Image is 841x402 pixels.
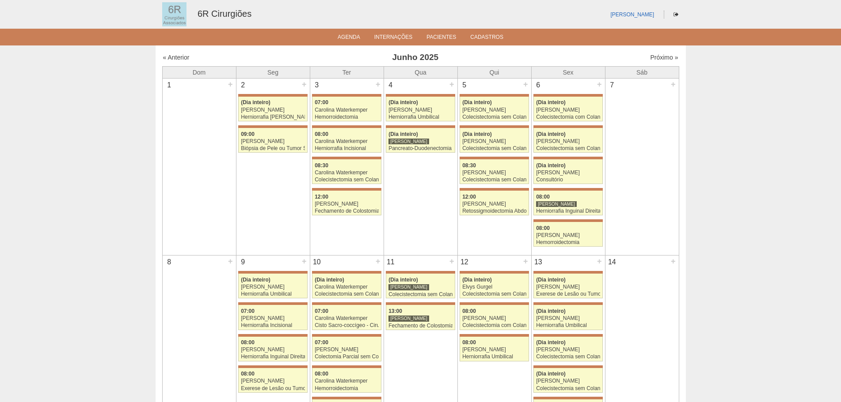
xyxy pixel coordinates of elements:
div: + [374,255,382,267]
div: [PERSON_NAME] [462,347,526,353]
span: (Dia inteiro) [241,99,270,105]
div: [PERSON_NAME] [241,284,305,290]
a: 13:00 [PERSON_NAME] Fechamento de Colostomia ou Enterostomia [386,305,455,330]
div: Cisto Sacro-coccígeo - Cirurgia [315,323,379,328]
span: 08:00 [241,339,255,346]
a: (Dia inteiro) [PERSON_NAME] Herniorrafia Umbilical [533,305,602,330]
a: Agenda [338,34,360,43]
div: Key: Maria Braido [238,302,307,305]
a: 12:00 [PERSON_NAME] Retossigmoidectomia Abdominal [460,191,529,215]
div: [PERSON_NAME] [315,201,379,207]
div: Colecistectomia sem Colangiografia VL [462,177,526,183]
div: [PERSON_NAME] [536,139,600,144]
a: (Dia inteiro) [PERSON_NAME] Colecistectomia com Colangiografia VL [533,97,602,121]
a: 08:00 [PERSON_NAME] Herniorrafia Inguinal Direita [238,337,307,361]
div: [PERSON_NAME] [536,316,600,321]
div: Hemorroidectomia [315,386,379,391]
div: Herniorrafia Incisional [241,323,305,328]
a: 07:00 Carolina Waterkemper Cisto Sacro-coccígeo - Cirurgia [312,305,381,330]
div: Carolina Waterkemper [315,107,379,113]
a: 08:30 [PERSON_NAME] Colecistectomia sem Colangiografia VL [460,159,529,184]
div: Herniorrafia Inguinal Direita [241,354,305,360]
div: Key: Maria Braido [460,157,529,159]
div: [PERSON_NAME] [536,201,577,207]
a: [PERSON_NAME] [610,11,654,18]
a: « Anterior [163,54,190,61]
span: (Dia inteiro) [388,277,418,283]
a: Cadastros [470,34,503,43]
a: (Dia inteiro) [PERSON_NAME] Herniorrafia Umbilical [386,97,455,121]
div: Key: Maria Braido [312,271,381,274]
div: 13 [532,255,545,269]
a: 08:00 [PERSON_NAME] Herniorrafia Umbilical [460,337,529,361]
div: Key: Maria Braido [312,302,381,305]
div: 11 [384,255,398,269]
th: Seg [236,66,310,78]
div: [PERSON_NAME] [315,347,379,353]
div: Colecistectomia sem Colangiografia VL [462,291,526,297]
div: 6 [532,79,545,92]
div: + [448,79,456,90]
a: 08:00 [PERSON_NAME] Colecistectomia com Colangiografia VL [460,305,529,330]
div: Key: Maria Braido [238,125,307,128]
div: Key: Maria Braido [386,125,455,128]
div: [PERSON_NAME] [241,347,305,353]
div: + [596,255,603,267]
div: + [301,79,308,90]
th: Qui [457,66,531,78]
div: 12 [458,255,472,269]
div: Colecistectomia sem Colangiografia VL [462,114,526,120]
a: (Dia inteiro) [PERSON_NAME] Colecistectomia sem Colangiografia [386,274,455,298]
span: (Dia inteiro) [462,131,492,137]
div: Colecistectomia sem Colangiografia VL [315,291,379,297]
div: 5 [458,79,472,92]
div: Hemorroidectomia [315,114,379,120]
span: (Dia inteiro) [241,277,270,283]
div: Biópsia de Pele ou Tumor Superficial [241,146,305,151]
th: Qua [384,66,457,78]
div: Key: Maria Braido [460,271,529,274]
div: [PERSON_NAME] [536,284,600,290]
div: + [522,79,529,90]
div: [PERSON_NAME] [536,107,600,113]
div: Key: Maria Braido [460,188,529,191]
span: 08:30 [315,162,328,169]
span: 08:30 [462,162,476,169]
a: 08:00 Carolina Waterkemper Hemorroidectomia [312,368,381,393]
a: (Dia inteiro) [PERSON_NAME] Colecistectomia sem Colangiografia VL [533,128,602,153]
a: Pacientes [426,34,456,43]
div: + [227,79,234,90]
div: [PERSON_NAME] [241,316,305,321]
div: Key: Maria Braido [533,365,602,368]
div: [PERSON_NAME] [462,316,526,321]
a: (Dia inteiro) Elvys Gurgel Colecistectomia sem Colangiografia VL [460,274,529,298]
span: 08:00 [241,371,255,377]
div: Key: Maria Braido [460,302,529,305]
div: Hemorroidectomia [536,240,600,245]
span: (Dia inteiro) [388,131,418,137]
div: Retossigmoidectomia Abdominal [462,208,526,214]
div: Herniorrafia Incisional [315,146,379,151]
div: Key: Maria Braido [533,188,602,191]
div: Key: Maria Braido [533,94,602,97]
div: [PERSON_NAME] [388,138,429,145]
div: [PERSON_NAME] [241,378,305,384]
div: Key: Maria Braido [533,397,602,399]
div: + [596,79,603,90]
div: + [374,79,382,90]
div: [PERSON_NAME] [241,107,305,113]
span: (Dia inteiro) [536,162,566,169]
a: (Dia inteiro) Carolina Waterkemper Colecistectomia sem Colangiografia VL [312,274,381,298]
span: 12:00 [462,194,476,200]
div: Key: Maria Braido [533,271,602,274]
span: 09:00 [241,131,255,137]
span: 12:00 [315,194,328,200]
div: Fechamento de Colostomia ou Enterostomia [388,323,453,329]
div: Key: Maria Braido [533,219,602,222]
div: + [227,255,234,267]
th: Sex [531,66,605,78]
span: (Dia inteiro) [536,131,566,137]
a: (Dia inteiro) [PERSON_NAME] Herniorrafia Umbilical [238,274,307,298]
div: 9 [236,255,250,269]
th: Ter [310,66,384,78]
